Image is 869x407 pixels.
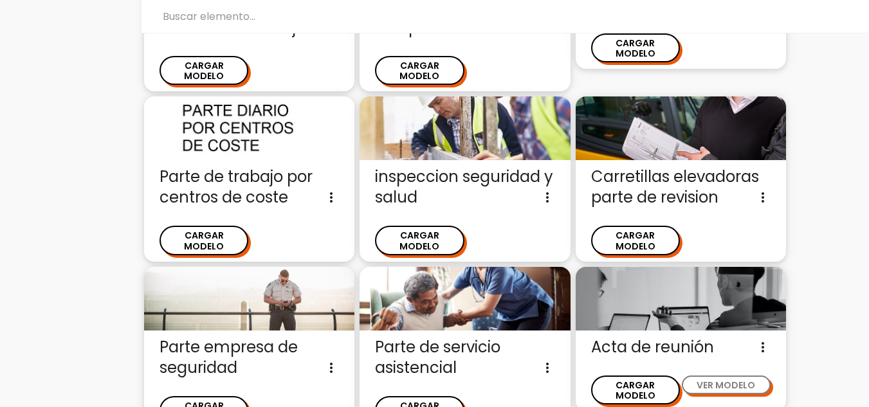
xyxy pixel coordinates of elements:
button: CARGAR MODELO [375,56,464,85]
span: Parte de servicio asistencial [375,337,554,378]
span: Parte empresa de seguridad [160,337,339,378]
i: more_vert [540,357,555,378]
button: VER MODELO [682,375,771,394]
i: more_vert [324,187,339,208]
img: seguridad.jpg [144,267,354,330]
img: centros-de-coste.jpg [144,96,354,160]
span: Parte de trabajo por centros de coste [160,167,339,208]
img: asistencia-sanitaria.jpg [360,267,570,330]
img: riesgos.jpg [360,96,570,160]
i: more_vert [540,187,555,208]
span: inspeccion seguridad y salud [375,167,554,208]
i: more_vert [755,187,771,208]
img: carretilla.jpg [576,96,786,160]
button: CARGAR MODELO [591,375,680,404]
button: CARGAR MODELO [591,33,680,62]
i: more_vert [755,337,771,357]
i: more_vert [324,357,339,378]
button: CARGAR MODELO [591,226,680,255]
img: reunion.jpg [576,267,786,330]
button: CARGAR MODELO [160,226,248,255]
span: Carretillas elevadoras parte de revision [591,167,771,208]
button: CARGAR MODELO [160,56,248,85]
button: CARGAR MODELO [375,226,464,255]
span: Acta de reunión [591,337,771,357]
